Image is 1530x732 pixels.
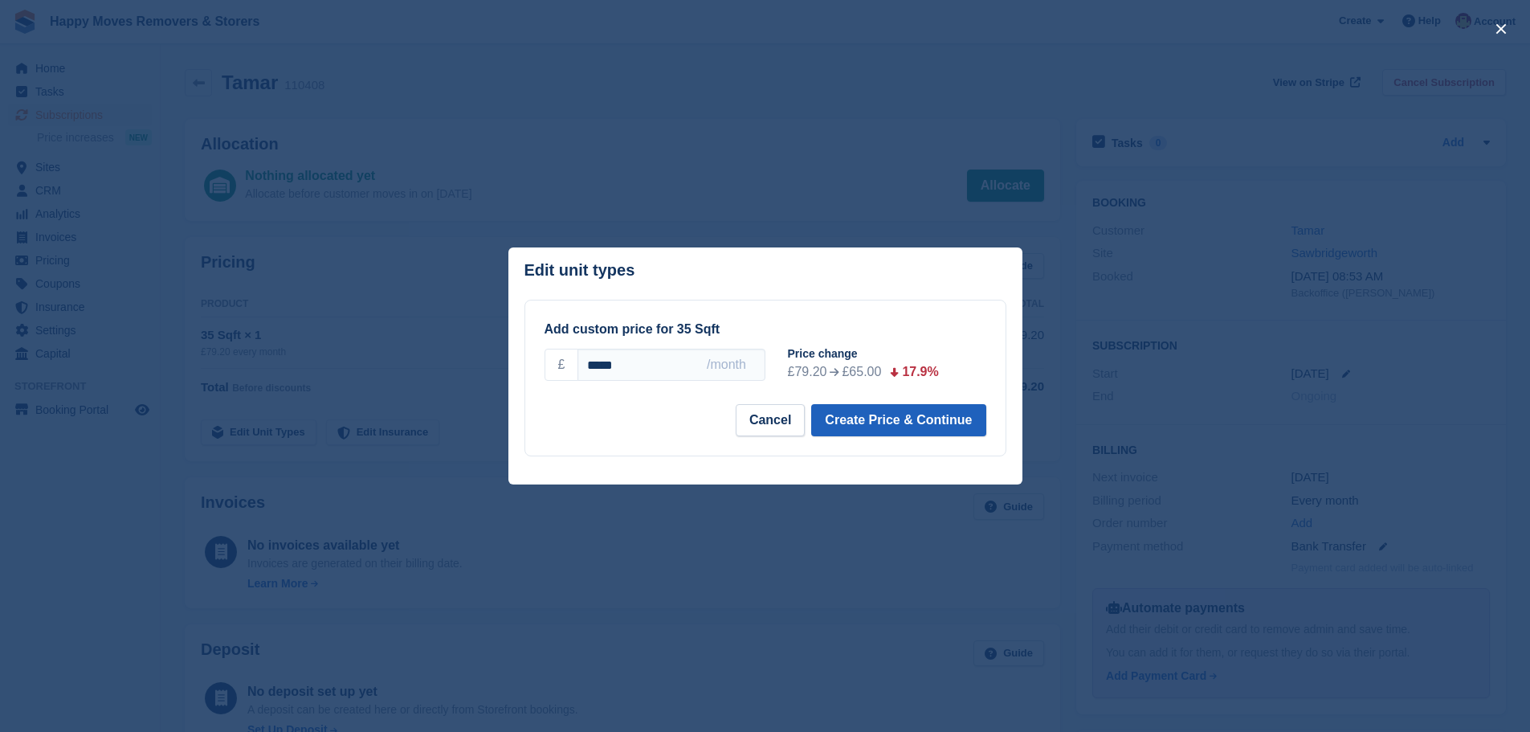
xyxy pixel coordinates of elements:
div: 17.9% [902,362,938,382]
div: £65.00 [842,362,881,382]
p: Edit unit types [524,261,635,280]
button: Cancel [736,404,805,436]
div: £79.20 [788,362,827,382]
button: Create Price & Continue [811,404,985,436]
div: Add custom price for 35 Sqft [545,320,986,339]
div: Price change [788,346,999,362]
button: close [1488,16,1514,42]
